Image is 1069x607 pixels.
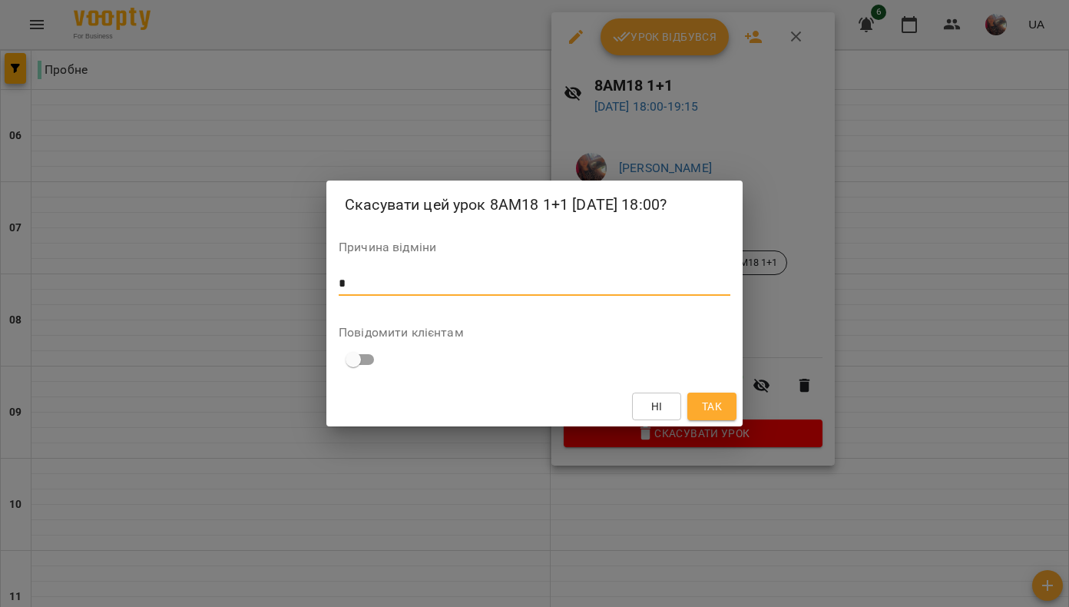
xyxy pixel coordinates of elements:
label: Повідомити клієнтам [339,327,730,339]
span: Так [702,397,722,416]
h2: Скасувати цей урок 8АМ18 1+1 [DATE] 18:00? [345,193,724,217]
button: Ні [632,393,681,420]
label: Причина відміни [339,241,730,254]
button: Так [687,393,736,420]
span: Ні [651,397,663,416]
